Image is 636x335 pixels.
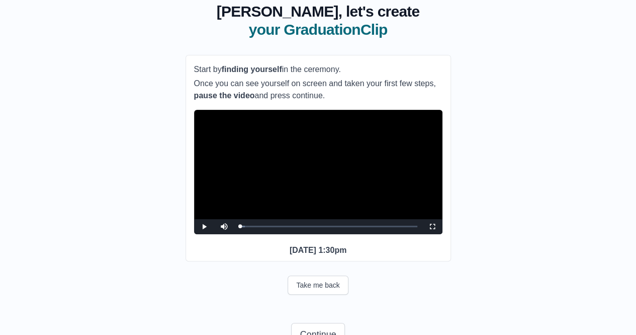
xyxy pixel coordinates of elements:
[214,219,234,234] button: Mute
[194,91,255,100] b: pause the video
[194,63,442,76] p: Start by in the ceremony.
[194,219,214,234] button: Play
[422,219,442,234] button: Fullscreen
[217,21,420,39] span: your GraduationClip
[194,110,442,234] div: Video Player
[288,276,348,295] button: Take me back
[239,226,417,227] div: Progress Bar
[222,65,282,74] b: finding yourself
[194,78,442,102] p: Once you can see yourself on screen and taken your first few steps, and press continue.
[217,3,420,21] span: [PERSON_NAME], let's create
[194,244,442,256] p: [DATE] 1:30pm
